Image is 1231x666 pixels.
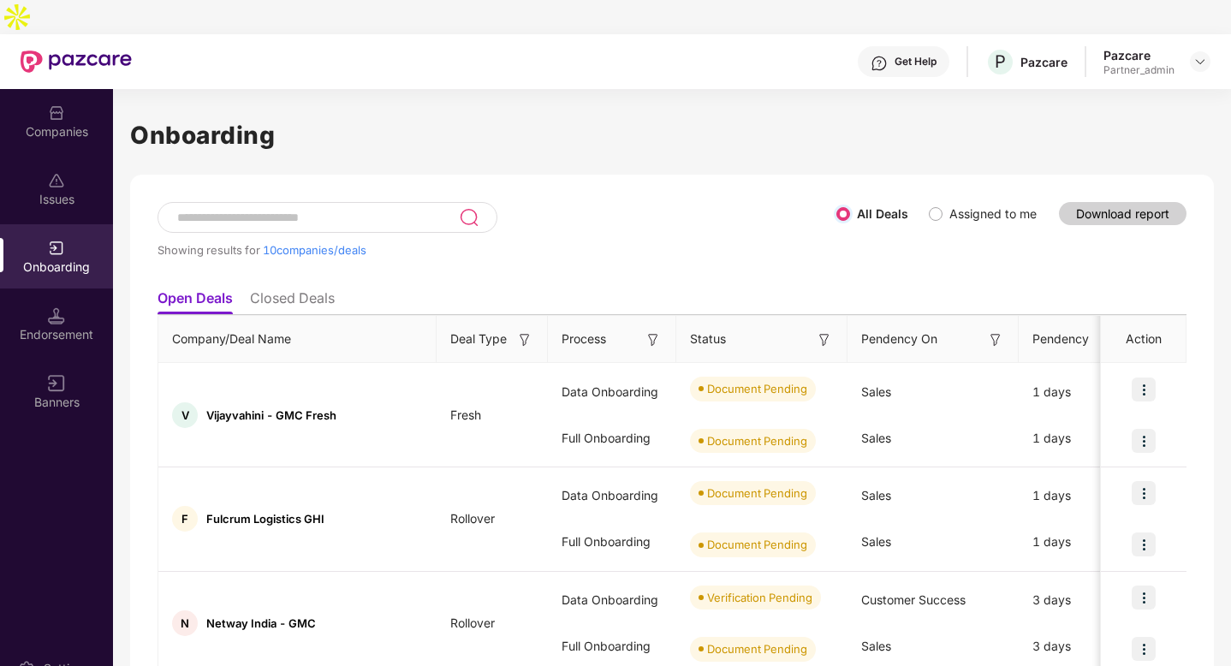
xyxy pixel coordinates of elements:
img: icon [1132,429,1156,453]
img: svg+xml;base64,PHN2ZyB3aWR0aD0iMjAiIGhlaWdodD0iMjAiIHZpZXdCb3g9IjAgMCAyMCAyMCIgZmlsbD0ibm9uZSIgeG... [48,240,65,257]
span: Sales [861,431,891,445]
img: icon [1132,532,1156,556]
div: Full Onboarding [548,415,676,461]
div: Pazcare [1103,47,1175,63]
label: All Deals [857,206,908,221]
img: svg+xml;base64,PHN2ZyB3aWR0aD0iMTYiIGhlaWdodD0iMTYiIHZpZXdCb3g9IjAgMCAxNiAxNiIgZmlsbD0ibm9uZSIgeG... [645,331,662,348]
span: Fresh [437,407,495,422]
img: svg+xml;base64,PHN2ZyB3aWR0aD0iMTYiIGhlaWdodD0iMTYiIHZpZXdCb3g9IjAgMCAxNiAxNiIgZmlsbD0ibm9uZSIgeG... [816,331,833,348]
img: svg+xml;base64,PHN2ZyBpZD0iSGVscC0zMngzMiIgeG1sbnM9Imh0dHA6Ly93d3cudzMub3JnLzIwMDAvc3ZnIiB3aWR0aD... [871,55,888,72]
div: Document Pending [707,380,807,397]
div: Verification Pending [707,589,812,606]
img: New Pazcare Logo [21,51,132,73]
img: icon [1132,378,1156,401]
div: V [172,402,198,428]
span: Vijayvahini - GMC Fresh [206,408,336,422]
img: svg+xml;base64,PHN2ZyBpZD0iQ29tcGFuaWVzIiB4bWxucz0iaHR0cDovL3d3dy53My5vcmcvMjAwMC9zdmciIHdpZHRoPS... [48,104,65,122]
span: Process [562,330,606,348]
li: Open Deals [158,289,233,314]
img: icon [1132,481,1156,505]
div: Document Pending [707,640,807,657]
span: P [995,51,1006,72]
div: N [172,610,198,636]
div: Data Onboarding [548,369,676,415]
img: svg+xml;base64,PHN2ZyBpZD0iRHJvcGRvd24tMzJ4MzIiIHhtbG5zPSJodHRwOi8vd3d3LnczLm9yZy8yMDAwL3N2ZyIgd2... [1193,55,1207,68]
div: Full Onboarding [548,519,676,565]
div: Pazcare [1020,54,1067,70]
img: svg+xml;base64,PHN2ZyB3aWR0aD0iMTQuNSIgaGVpZ2h0PSIxNC41IiB2aWV3Qm94PSIwIDAgMTYgMTYiIGZpbGw9Im5vbm... [48,307,65,324]
button: Download report [1059,202,1186,225]
div: 1 days [1019,415,1147,461]
span: Status [690,330,726,348]
div: Document Pending [707,432,807,449]
img: icon [1132,586,1156,610]
span: Sales [861,384,891,399]
label: Assigned to me [949,206,1037,221]
span: 10 companies/deals [263,243,366,257]
th: Pendency [1019,316,1147,363]
div: 3 days [1019,577,1147,623]
div: 1 days [1019,519,1147,565]
span: Fulcrum Logistics GHI [206,512,324,526]
img: svg+xml;base64,PHN2ZyB3aWR0aD0iMTYiIGhlaWdodD0iMTYiIHZpZXdCb3g9IjAgMCAxNiAxNiIgZmlsbD0ibm9uZSIgeG... [48,375,65,392]
img: svg+xml;base64,PHN2ZyB3aWR0aD0iMTYiIGhlaWdodD0iMTYiIHZpZXdCb3g9IjAgMCAxNiAxNiIgZmlsbD0ibm9uZSIgeG... [516,331,533,348]
span: Sales [861,488,891,502]
img: svg+xml;base64,PHN2ZyB3aWR0aD0iMjQiIGhlaWdodD0iMjUiIHZpZXdCb3g9IjAgMCAyNCAyNSIgZmlsbD0ibm9uZSIgeG... [459,207,479,228]
img: icon [1132,637,1156,661]
div: Document Pending [707,485,807,502]
span: Pendency On [861,330,937,348]
span: Rollover [437,511,508,526]
div: Document Pending [707,536,807,553]
img: svg+xml;base64,PHN2ZyBpZD0iSXNzdWVzX2Rpc2FibGVkIiB4bWxucz0iaHR0cDovL3d3dy53My5vcmcvMjAwMC9zdmciIH... [48,172,65,189]
th: Company/Deal Name [158,316,437,363]
span: Rollover [437,615,508,630]
div: Data Onboarding [548,473,676,519]
th: Action [1101,316,1186,363]
div: Get Help [895,55,937,68]
span: Pendency [1032,330,1120,348]
span: Deal Type [450,330,507,348]
div: 1 days [1019,369,1147,415]
div: Showing results for [158,243,836,257]
span: Netway India - GMC [206,616,316,630]
div: F [172,506,198,532]
div: Data Onboarding [548,577,676,623]
h1: Onboarding [130,116,1214,154]
div: 1 days [1019,473,1147,519]
span: Customer Success [861,592,966,607]
div: Partner_admin [1103,63,1175,77]
span: Sales [861,534,891,549]
img: svg+xml;base64,PHN2ZyB3aWR0aD0iMTYiIGhlaWdodD0iMTYiIHZpZXdCb3g9IjAgMCAxNiAxNiIgZmlsbD0ibm9uZSIgeG... [987,331,1004,348]
li: Closed Deals [250,289,335,314]
span: Sales [861,639,891,653]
